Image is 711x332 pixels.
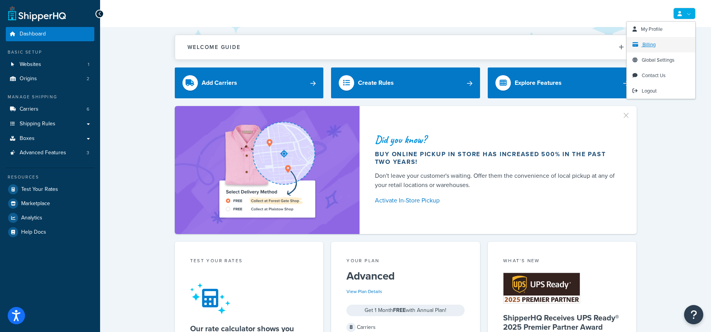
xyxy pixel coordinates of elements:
h5: ShipperHQ Receives UPS Ready® 2025 Premier Partner Award [503,313,621,332]
span: Marketplace [21,201,50,207]
div: Explore Features [515,78,562,88]
div: Manage Shipping [6,94,94,100]
button: Open Resource Center [684,305,703,324]
div: Basic Setup [6,49,94,56]
div: Add Carriers [202,78,237,88]
a: Logout [627,83,695,99]
span: Billing [642,41,656,48]
button: Welcome Guide [175,35,636,59]
div: Resources [6,174,94,180]
a: Boxes [6,131,94,146]
div: Test your rates [190,257,308,266]
span: 6 [87,106,89,113]
img: ad-shirt-map-b0359fc47e01cab431d101c4b569394f6a03f54285957d908178d52f29eb9668.png [197,118,337,222]
li: Websites [6,57,94,72]
a: Marketplace [6,197,94,211]
a: Shipping Rules [6,117,94,131]
a: Help Docs [6,225,94,239]
li: Advanced Features [6,146,94,160]
span: 3 [87,150,89,156]
span: 1 [88,61,89,68]
div: Create Rules [358,78,394,88]
span: Websites [20,61,41,68]
span: Test Your Rates [21,186,58,193]
span: 8 [346,323,356,332]
div: Don't leave your customer's waiting. Offer them the convenience of local pickup at any of your re... [375,171,618,190]
a: Billing [627,37,695,52]
div: Get 1 Month with Annual Plan! [346,305,465,316]
a: My Profile [627,22,695,37]
a: Dashboard [6,27,94,41]
span: Advanced Features [20,150,66,156]
span: Boxes [20,135,35,142]
a: Contact Us [627,68,695,83]
h5: Advanced [346,270,465,282]
span: Origins [20,76,37,82]
a: Activate In-Store Pickup [375,195,618,206]
span: Analytics [21,215,42,221]
h2: Welcome Guide [187,44,241,50]
li: Origins [6,72,94,86]
a: Websites1 [6,57,94,72]
span: Contact Us [642,72,666,79]
a: Analytics [6,211,94,225]
a: View Plan Details [346,288,382,295]
a: Carriers6 [6,102,94,116]
span: My Profile [641,25,662,33]
div: Your Plan [346,257,465,266]
span: Global Settings [642,56,674,64]
span: Carriers [20,106,38,113]
div: What's New [503,257,621,266]
div: Buy online pickup in store has increased 500% in the past two years! [375,150,618,166]
a: Global Settings [627,52,695,68]
a: Test Your Rates [6,182,94,196]
div: Did you know? [375,134,618,145]
a: Explore Features [488,67,637,98]
span: Shipping Rules [20,121,55,127]
strong: FREE [393,306,406,314]
span: 2 [87,76,89,82]
span: Logout [642,87,657,94]
span: Dashboard [20,31,46,37]
a: Origins2 [6,72,94,86]
span: Help Docs [21,229,46,236]
a: Create Rules [331,67,480,98]
a: Add Carriers [175,67,324,98]
a: Advanced Features3 [6,146,94,160]
li: Carriers [6,102,94,116]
